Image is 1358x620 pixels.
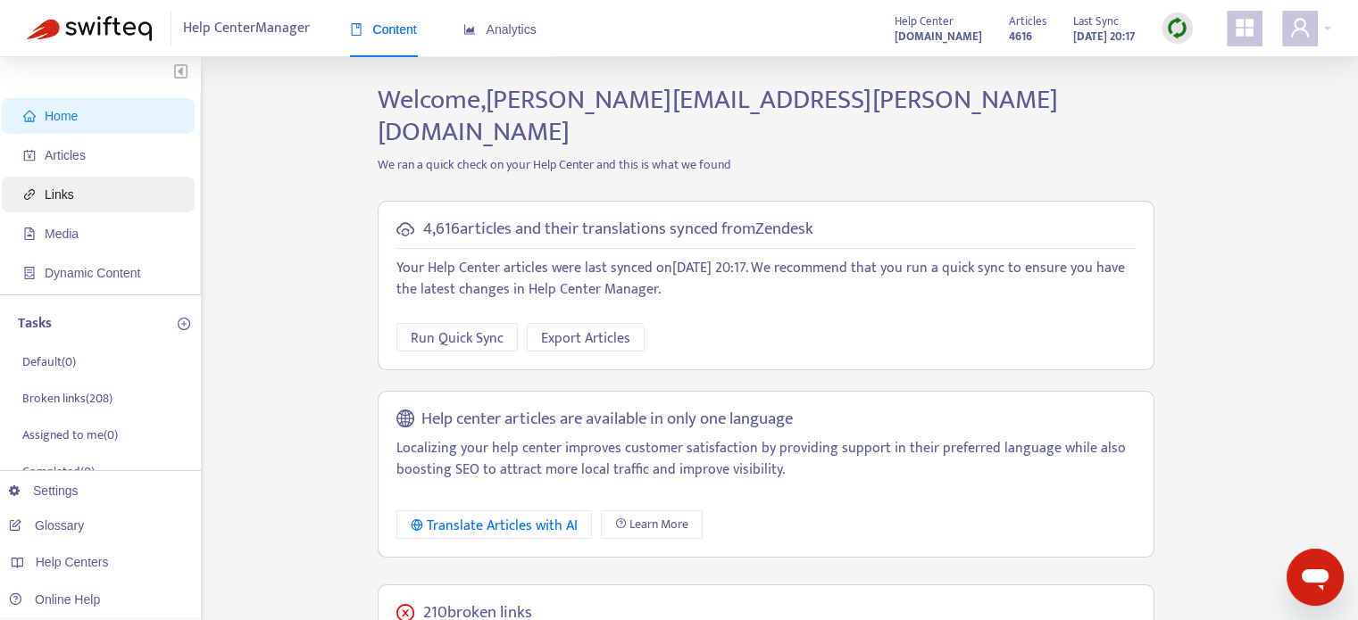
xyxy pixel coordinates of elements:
button: Run Quick Sync [396,323,518,351]
span: Welcome, [PERSON_NAME][EMAIL_ADDRESS][PERSON_NAME][DOMAIN_NAME] [378,78,1058,154]
span: account-book [23,149,36,161]
span: Learn More [629,515,688,534]
span: Dynamic Content [45,266,140,280]
div: Translate Articles with AI [411,515,578,537]
p: Tasks [18,313,52,335]
span: container [23,267,36,279]
strong: 4616 [1009,27,1032,46]
span: cloud-sync [396,220,414,238]
p: Completed ( 0 ) [22,462,95,481]
span: file-image [23,227,36,240]
a: Settings [9,484,79,498]
span: Export Articles [541,327,630,350]
a: Learn More [601,510,703,539]
button: Translate Articles with AI [396,510,592,539]
span: link [23,188,36,201]
span: Help Centers [36,555,109,569]
span: Last Sync [1073,12,1119,31]
span: Content [350,22,417,37]
span: Links [45,187,74,202]
strong: [DATE] 20:17 [1073,27,1135,46]
span: Help Center [895,12,954,31]
a: Online Help [9,592,100,607]
p: Assigned to me ( 0 ) [22,426,118,444]
span: book [350,23,362,36]
p: Your Help Center articles were last synced on [DATE] 20:17 . We recommend that you run a quick sy... [396,258,1136,301]
img: sync.dc5367851b00ba804db3.png [1166,17,1188,39]
strong: [DOMAIN_NAME] [895,27,982,46]
p: We ran a quick check on your Help Center and this is what we found [364,155,1168,174]
p: Broken links ( 208 ) [22,389,112,408]
h5: Help center articles are available in only one language [421,409,793,430]
p: Default ( 0 ) [22,352,76,371]
a: Glossary [9,518,84,533]
span: Run Quick Sync [411,327,504,350]
span: Help Center Manager [183,12,310,45]
button: Export Articles [527,323,645,351]
span: Articles [1009,12,1046,31]
h5: 4,616 articles and their translations synced from Zendesk [423,219,813,240]
span: area-chart [463,23,476,36]
span: global [396,409,414,430]
iframe: Button to launch messaging window [1287,549,1344,606]
span: appstore [1234,17,1255,38]
span: Analytics [463,22,537,37]
span: Home [45,109,78,123]
span: user [1289,17,1311,38]
span: home [23,110,36,122]
a: [DOMAIN_NAME] [895,26,982,46]
span: Articles [45,148,86,162]
img: Swifteq [27,16,152,41]
span: plus-circle [178,318,190,330]
p: Localizing your help center improves customer satisfaction by providing support in their preferre... [396,438,1136,481]
span: Media [45,227,79,241]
